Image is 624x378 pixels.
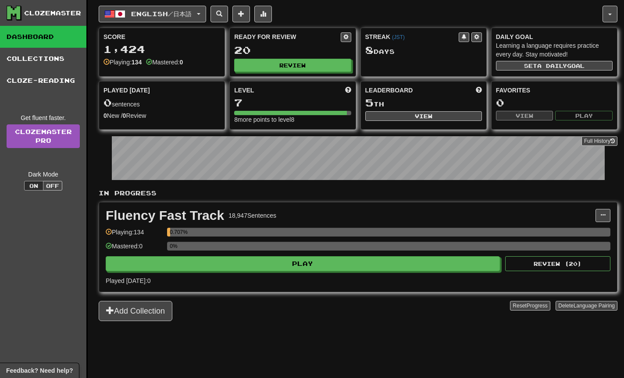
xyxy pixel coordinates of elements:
[527,303,548,309] span: Progress
[345,86,351,95] span: Score more points to level up
[179,59,183,66] strong: 0
[106,242,163,256] div: Mastered: 0
[496,32,613,41] div: Daily Goal
[555,111,613,120] button: Play
[106,277,150,284] span: Played [DATE]: 0
[7,124,80,148] a: ClozemasterPro
[146,58,183,67] div: Mastered:
[103,44,220,55] div: 1,424
[365,97,482,109] div: th
[496,61,613,71] button: Seta dailygoal
[510,301,550,311] button: ResetProgress
[574,303,615,309] span: Language Pairing
[476,86,482,95] span: This week in points, UTC
[103,86,150,95] span: Played [DATE]
[496,111,553,120] button: View
[103,96,112,109] span: 0
[99,301,172,321] button: Add Collection
[392,34,405,40] a: (JST)
[99,189,617,198] p: In Progress
[234,45,351,56] div: 20
[365,32,459,41] div: Streak
[106,256,500,271] button: Play
[234,115,351,124] div: 8 more points to level 8
[505,256,610,271] button: Review (20)
[234,59,351,72] button: Review
[365,96,374,109] span: 5
[24,181,43,191] button: On
[228,211,276,220] div: 18,947 Sentences
[234,97,351,108] div: 7
[496,86,613,95] div: Favorites
[496,41,613,59] div: Learning a language requires practice every day. Stay motivated!
[106,209,224,222] div: Fluency Fast Track
[132,59,142,66] strong: 134
[7,113,80,122] div: Get fluent faster.
[365,111,482,121] button: View
[103,32,220,41] div: Score
[556,301,617,311] button: DeleteLanguage Pairing
[7,170,80,179] div: Dark Mode
[103,111,220,120] div: New / Review
[365,86,413,95] span: Leaderboard
[234,32,340,41] div: Ready for Review
[103,97,220,109] div: sentences
[254,6,272,22] button: More stats
[103,112,107,119] strong: 0
[43,181,62,191] button: Off
[24,9,81,18] div: Clozemaster
[537,63,567,69] span: a daily
[365,45,482,56] div: Day s
[234,86,254,95] span: Level
[496,97,613,108] div: 0
[131,10,192,18] span: English / 日本語
[6,366,73,375] span: Open feedback widget
[103,58,142,67] div: Playing:
[581,136,617,146] button: Full History
[99,6,206,22] button: English/日本語
[106,228,163,242] div: Playing: 134
[232,6,250,22] button: Add sentence to collection
[123,112,126,119] strong: 0
[210,6,228,22] button: Search sentences
[365,44,374,56] span: 8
